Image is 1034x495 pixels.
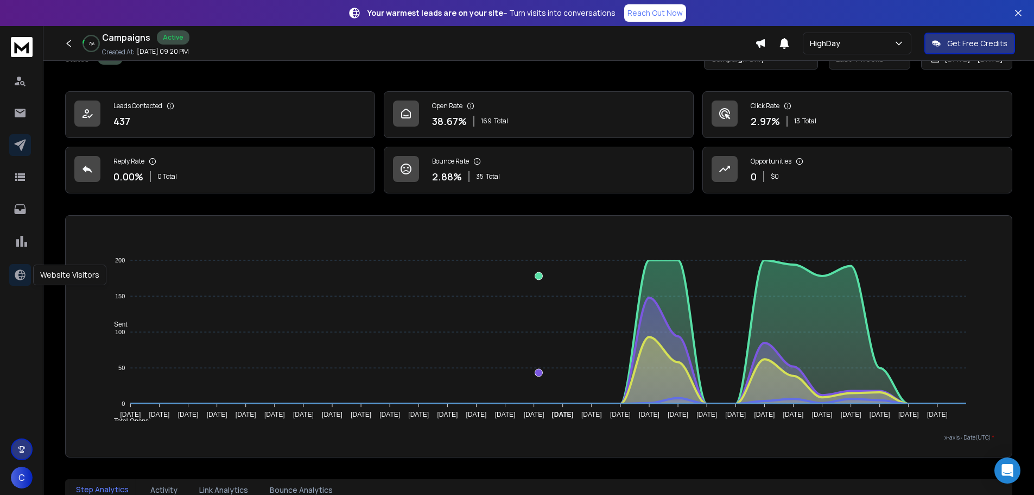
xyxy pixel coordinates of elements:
[898,411,919,418] tspan: [DATE]
[841,411,861,418] tspan: [DATE]
[495,411,516,418] tspan: [DATE]
[115,329,125,335] tspan: 100
[771,172,779,181] p: $ 0
[432,102,462,110] p: Open Rate
[264,411,285,418] tspan: [DATE]
[384,91,694,138] a: Open Rate38.67%169Total
[668,411,688,418] tspan: [DATE]
[88,40,94,47] p: 7 %
[610,411,631,418] tspan: [DATE]
[149,411,170,418] tspan: [DATE]
[379,411,400,418] tspan: [DATE]
[476,172,484,181] span: 35
[65,147,375,193] a: Reply Rate0.00%0 Total
[118,365,125,371] tspan: 50
[725,411,746,418] tspan: [DATE]
[113,157,144,166] p: Reply Rate
[11,467,33,488] button: C
[812,411,833,418] tspan: [DATE]
[207,411,227,418] tspan: [DATE]
[702,147,1012,193] a: Opportunities0$0
[466,411,487,418] tspan: [DATE]
[115,257,125,264] tspan: 200
[486,172,500,181] span: Total
[102,31,150,44] h1: Campaigns
[810,38,845,49] p: HighDay
[367,8,503,18] strong: Your warmest leads are on your site
[384,147,694,193] a: Bounce Rate2.88%35Total
[106,417,149,425] span: Total Opens
[408,411,429,418] tspan: [DATE]
[581,411,602,418] tspan: [DATE]
[322,411,342,418] tspan: [DATE]
[783,411,804,418] tspan: [DATE]
[236,411,256,418] tspan: [DATE]
[639,411,659,418] tspan: [DATE]
[702,91,1012,138] a: Click Rate2.97%13Total
[106,321,128,328] span: Sent
[802,117,816,126] span: Total
[794,117,800,126] span: 13
[751,102,779,110] p: Click Rate
[157,30,189,45] div: Active
[178,411,199,418] tspan: [DATE]
[552,411,574,418] tspan: [DATE]
[432,169,462,184] p: 2.88 %
[751,157,791,166] p: Opportunities
[494,117,508,126] span: Total
[137,47,189,56] p: [DATE] 09:20 PM
[113,102,162,110] p: Leads Contacted
[113,169,143,184] p: 0.00 %
[524,411,544,418] tspan: [DATE]
[120,411,141,418] tspan: [DATE]
[367,8,616,18] p: – Turn visits into conversations
[751,169,757,184] p: 0
[696,411,717,418] tspan: [DATE]
[924,33,1015,54] button: Get Free Credits
[624,4,686,22] a: Reach Out Now
[437,411,458,418] tspan: [DATE]
[83,434,994,442] p: x-axis : Date(UTC)
[432,114,467,129] p: 38.67 %
[947,38,1007,49] p: Get Free Credits
[122,400,125,407] tspan: 0
[115,293,125,299] tspan: 150
[351,411,371,418] tspan: [DATE]
[33,265,106,285] div: Website Visitors
[627,8,683,18] p: Reach Out Now
[102,48,135,57] p: Created At:
[113,114,130,129] p: 437
[65,91,375,138] a: Leads Contacted437
[157,172,177,181] p: 0 Total
[11,37,33,57] img: logo
[927,411,948,418] tspan: [DATE]
[481,117,492,126] span: 169
[754,411,775,418] tspan: [DATE]
[293,411,314,418] tspan: [DATE]
[432,157,469,166] p: Bounce Rate
[994,458,1020,484] div: Open Intercom Messenger
[870,411,890,418] tspan: [DATE]
[751,114,780,129] p: 2.97 %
